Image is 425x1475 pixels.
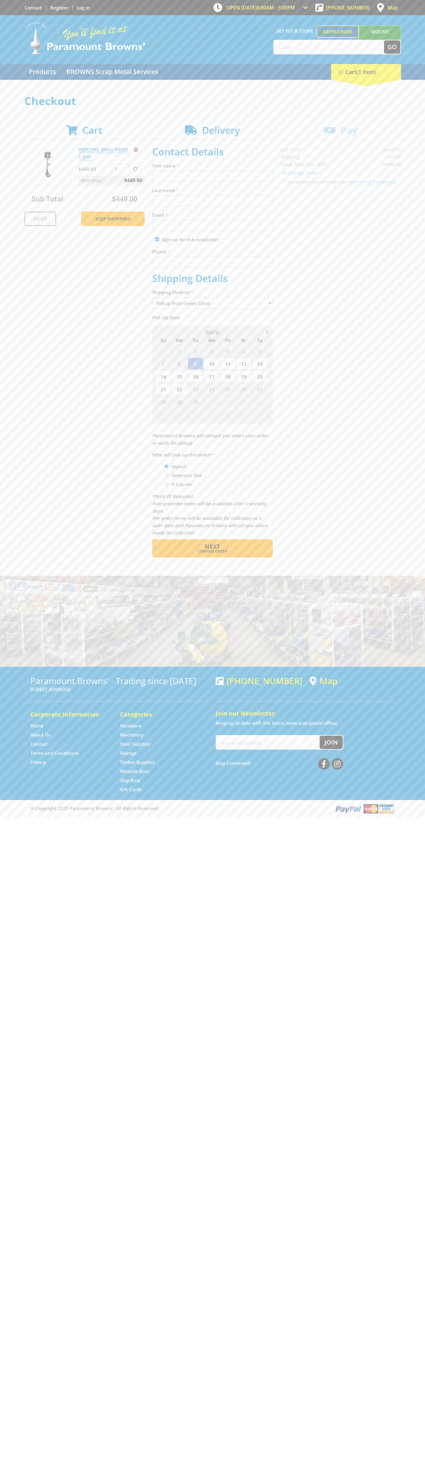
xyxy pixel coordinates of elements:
[82,124,102,137] span: Cart
[188,370,203,382] span: 16
[152,162,273,169] label: First name
[220,336,235,344] span: Th
[24,803,401,814] div: ® Copyright 2025 Paramount Browns'. All Rights Reserved.
[62,64,163,80] a: Go to the BROWNS Scrap Metal Services page
[188,409,203,421] span: 7
[30,741,48,747] a: Go to the Contact page
[152,195,273,206] input: Please enter your last name.
[152,171,273,182] input: Please enter your first name.
[202,124,240,137] span: Delivery
[172,358,187,370] span: 8
[152,289,273,296] label: Shipping Method
[152,432,268,446] em: Paramount Browns will contact you when your order is ready for pickup
[220,383,235,395] span: 25
[204,409,219,421] span: 8
[384,40,400,54] button: Go
[236,370,252,382] span: 19
[236,409,252,421] span: 10
[172,396,187,408] span: 29
[78,147,128,160] a: PEDESTAL DRILL PRESS 1.2HP
[220,396,235,408] span: 2
[257,4,295,11] span: 8:00am - 5:00pm
[120,768,149,775] a: Go to the Wheelie Bins page
[152,297,273,309] select: Please select a shipping method.
[30,710,108,719] h5: Corporate Information
[188,383,203,395] span: 23
[252,396,268,408] span: 4
[236,396,252,408] span: 3
[124,176,142,185] span: $449.00
[216,709,395,718] h5: Join our Newsletter
[220,370,235,382] span: 18
[152,257,273,268] input: Please enter your telephone number.
[77,5,90,11] a: Log in
[188,336,203,344] span: Tu
[310,676,338,686] a: View a map of Gepps Cross location
[172,370,187,382] span: 15
[252,336,268,344] span: Sa
[164,464,168,468] input: Please select who will pick up the order.
[50,5,68,11] a: Go to the registration page
[30,723,43,729] a: Go to the Home page
[25,5,42,11] a: Go to the Contact page
[274,40,384,54] input: Search
[205,329,220,335] span: [DATE]
[112,194,137,204] span: $449.00
[156,396,171,408] span: 28
[164,482,168,486] input: Please select who will pick up the order.
[252,409,268,421] span: 11
[120,723,142,729] a: Go to the Hardware page
[120,710,197,719] h5: Categories
[205,542,220,551] span: Next
[220,345,235,357] span: 4
[204,358,219,370] span: 10
[226,4,295,11] span: OPEN [DATE]
[170,461,188,472] label: Myself
[152,493,267,536] em: Photo ID Required. Non-preorder items will be available after 5 working days Pre-order items will...
[152,211,273,219] label: Email
[216,719,395,727] p: Keep up to date with the latest news and special offers.
[216,756,343,770] div: Stay Connected
[216,736,320,749] input: Your email address
[156,409,171,421] span: 5
[236,358,252,370] span: 12
[152,220,273,231] input: Please enter your email address.
[170,470,204,480] label: Someone Else
[30,759,46,765] a: Go to the Privacy page
[188,396,203,408] span: 30
[120,786,142,793] a: Go to the Gift Cards page
[152,146,273,158] h2: Contact Details
[134,147,138,153] a: Remove from cart
[152,314,273,321] label: Pick Up Date
[152,248,273,255] label: Phone
[170,479,194,489] label: A Courier
[252,345,268,357] span: 6
[30,146,67,182] img: PEDESTAL DRILL PRESS 1.2HP
[120,777,140,784] a: Go to the Skip Bins page
[204,383,219,395] span: 24
[24,64,60,80] a: Go to the Products page
[156,370,171,382] span: 14
[320,736,343,749] button: Join
[359,25,401,49] a: Mount [PERSON_NAME]
[81,212,145,226] a: Keep Shopping
[162,236,219,242] label: Sign up for the newsletter
[331,64,401,80] div: Cart
[152,539,273,558] button: Next Confirm order
[172,409,187,421] span: 6
[152,273,273,284] h2: Shipping Details
[78,165,111,173] p: $449.00
[164,473,168,477] input: Please select who will pick up the order.
[236,383,252,395] span: 26
[24,212,56,226] a: Print
[30,676,210,686] h3: Paramount Browns' - Trading since [DATE]
[30,732,50,738] a: Go to the About Us page
[120,741,150,747] a: Go to the Steel Supplies page
[252,383,268,395] span: 27
[188,358,203,370] span: 9
[188,345,203,357] span: 2
[273,25,317,36] span: Set your store
[220,358,235,370] span: 11
[152,187,273,194] label: Last name
[32,194,63,204] span: Sub Total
